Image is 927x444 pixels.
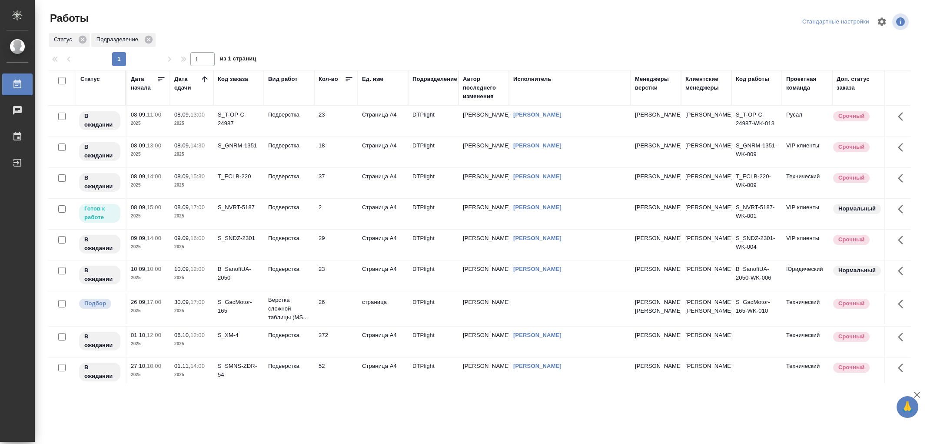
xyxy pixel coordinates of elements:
td: DTPlight [408,260,459,291]
p: Срочный [838,235,864,244]
div: Исполнитель назначен, приступать к работе пока рано [78,110,121,131]
button: Здесь прячутся важные кнопки [893,137,914,158]
p: 15:00 [147,204,161,210]
span: 🙏 [900,398,915,416]
p: Подверстка [268,172,310,181]
p: 08.09, [131,142,147,149]
button: Здесь прячутся важные кнопки [893,357,914,378]
div: B_SanofiUA-2050 [218,265,259,282]
p: 12:00 [147,332,161,338]
p: [PERSON_NAME] [635,331,677,340]
div: Код работы [736,75,769,83]
div: Доп. статус заказа [837,75,882,92]
p: 08.09, [174,173,190,180]
p: 26.09, [131,299,147,305]
td: 52 [314,357,358,388]
td: DTPlight [408,230,459,260]
td: [PERSON_NAME] [681,106,731,137]
td: [PERSON_NAME] [459,106,509,137]
td: Страница А4 [358,260,408,291]
td: T_ECLB-220-WK-009 [731,168,782,198]
td: Страница А4 [358,106,408,137]
td: DTPlight [408,357,459,388]
p: [PERSON_NAME], [PERSON_NAME] [635,298,677,315]
button: Здесь прячутся важные кнопки [893,260,914,281]
p: 11:00 [147,111,161,118]
div: S_GNRM-1351 [218,141,259,150]
td: VIP клиенты [782,137,832,167]
td: [PERSON_NAME] [681,199,731,229]
button: 🙏 [897,396,918,418]
td: 272 [314,327,358,357]
div: Можно подбирать исполнителей [78,298,121,310]
p: 2025 [131,371,166,379]
p: 08.09, [131,173,147,180]
p: 2025 [131,181,166,190]
td: S_SNDZ-2301-WK-004 [731,230,782,260]
p: 2025 [174,243,209,251]
td: [PERSON_NAME] [459,230,509,260]
p: [PERSON_NAME] [635,141,677,150]
td: Страница А4 [358,137,408,167]
p: Подбор [84,299,106,308]
p: 17:00 [190,299,205,305]
p: 08.09, [131,204,147,210]
p: 06.10, [174,332,190,338]
p: 2025 [174,150,209,159]
p: В ожидании [84,235,115,253]
td: S_T-OP-C-24987-WK-013 [731,106,782,137]
p: 2025 [174,274,209,282]
p: 2025 [131,340,166,348]
p: В ожидании [84,363,115,381]
p: 2025 [174,212,209,220]
td: [PERSON_NAME] [681,230,731,260]
td: Страница А4 [358,357,408,388]
p: Срочный [838,143,864,151]
td: [PERSON_NAME] [459,137,509,167]
p: 2025 [131,150,166,159]
td: Страница А4 [358,199,408,229]
p: 10.09, [131,266,147,272]
td: Технический [782,168,832,198]
td: [PERSON_NAME] [459,168,509,198]
p: В ожидании [84,143,115,160]
td: 26 [314,294,358,324]
td: [PERSON_NAME] [459,199,509,229]
p: 2025 [131,274,166,282]
div: Статус [80,75,100,83]
p: 10:00 [147,363,161,369]
p: 08.09, [174,142,190,149]
td: Технический [782,294,832,324]
p: Нормальный [838,266,876,275]
p: Статус [54,35,75,44]
p: 17:00 [147,299,161,305]
p: 2025 [174,181,209,190]
td: Русал [782,106,832,137]
p: 17:00 [190,204,205,210]
div: Исполнитель [513,75,552,83]
p: 12:00 [190,332,205,338]
div: Подразделение [91,33,156,47]
p: 2025 [131,212,166,220]
p: 13:00 [190,111,205,118]
p: Срочный [838,363,864,372]
button: Здесь прячутся важные кнопки [893,168,914,189]
p: [PERSON_NAME] [635,203,677,212]
td: B_SanofiUA-2050-WK-006 [731,260,782,291]
a: [PERSON_NAME] [513,142,562,149]
p: 2025 [174,307,209,315]
p: Нормальный [838,204,876,213]
a: [PERSON_NAME] [513,266,562,272]
td: [PERSON_NAME] [681,357,731,388]
p: [PERSON_NAME] [635,234,677,243]
div: Проектная команда [786,75,828,92]
td: DTPlight [408,106,459,137]
p: 14:00 [190,363,205,369]
div: Автор последнего изменения [463,75,505,101]
p: 14:00 [147,235,161,241]
p: 2025 [174,119,209,128]
div: Подразделение [412,75,457,83]
p: 09.09, [174,235,190,241]
p: Подверстка [268,110,310,119]
div: Исполнитель назначен, приступать к работе пока рано [78,141,121,162]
